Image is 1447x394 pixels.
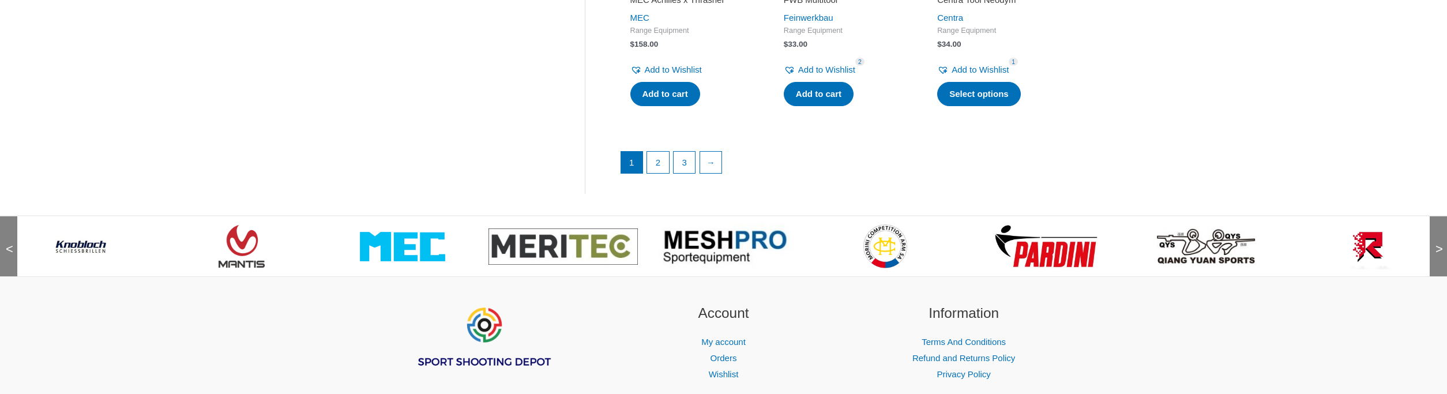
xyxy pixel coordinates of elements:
a: Select options for “Centra Tool Neodym” [937,82,1021,106]
aside: Footer Widget 2 [618,303,829,382]
nav: Information [858,334,1070,382]
span: Page 1 [621,152,643,174]
a: Page 2 [647,152,669,174]
h2: Account [618,303,829,324]
h2: Information [858,303,1070,324]
span: Range Equipment [937,26,1058,36]
span: 1 [1009,58,1018,66]
aside: Footer Widget 3 [858,303,1070,382]
span: Range Equipment [630,26,751,36]
a: Add to cart: “MEC Achilles x Thrasher” [630,82,700,106]
a: Add to Wishlist [937,62,1009,78]
span: Add to Wishlist [952,65,1009,74]
nav: Product Pagination [620,151,1069,180]
a: My account [701,337,746,347]
a: Feinwerkbau [784,13,833,22]
a: Page 3 [674,152,696,174]
span: Add to Wishlist [645,65,702,74]
a: Add to Wishlist [784,62,855,78]
a: Terms And Conditions [922,337,1006,347]
a: Wishlist [709,369,739,379]
a: Refund and Returns Policy [912,353,1015,363]
a: Orders [711,353,737,363]
span: $ [784,40,788,48]
a: Add to Wishlist [630,62,702,78]
span: > [1430,232,1441,243]
span: 2 [855,58,865,66]
span: Range Equipment [784,26,905,36]
a: Add to cart: “FWB Multitool” [784,82,854,106]
span: $ [937,40,942,48]
a: Privacy Policy [937,369,990,379]
nav: Account [618,334,829,382]
a: MEC [630,13,649,22]
bdi: 158.00 [630,40,659,48]
span: Add to Wishlist [798,65,855,74]
bdi: 33.00 [784,40,807,48]
a: → [700,152,722,174]
a: Centra [937,13,963,22]
bdi: 34.00 [937,40,961,48]
span: $ [630,40,635,48]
